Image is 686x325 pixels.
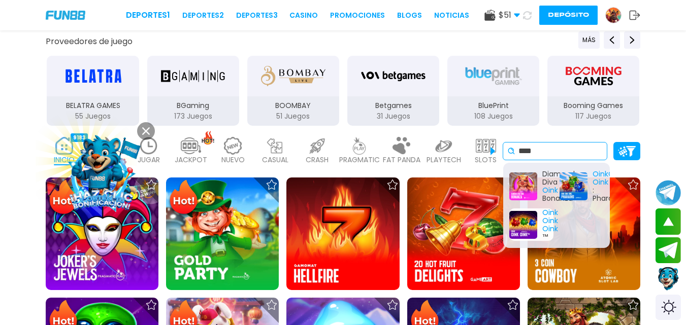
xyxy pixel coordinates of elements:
[656,208,681,235] button: scroll up
[175,155,207,165] p: JACKPOT
[656,266,681,292] button: Contact customer service
[167,178,200,218] img: Hot
[43,55,143,127] button: BELATRA GAMES
[286,177,399,290] img: Hellfire
[202,131,214,145] img: hot
[656,295,681,320] div: Switch theme
[307,137,328,155] img: crash_light.webp
[562,62,626,90] img: Booming Games
[547,100,639,111] p: Booming Games
[618,146,636,157] img: Platform Filter
[182,10,224,21] a: Deportes2
[656,179,681,206] button: Join telegram channel
[306,155,329,165] p: CRASH
[391,137,412,155] img: fat_panda_light.webp
[349,137,370,155] img: pragmatic_light.webp
[261,62,325,90] img: BOOMBAY
[624,31,640,49] button: Next providers
[262,155,288,165] p: CASUAL
[46,36,133,47] button: Proveedores de juego
[47,178,80,218] img: Hot
[499,9,520,21] span: $ 51
[181,137,201,155] img: jackpot_light.webp
[147,100,239,111] p: BGaming
[221,155,245,165] p: NUEVO
[223,137,243,155] img: new_light.webp
[547,111,639,122] p: 117 Juegos
[604,31,620,49] button: Previous providers
[462,62,526,90] img: BluePrint
[236,10,278,21] a: Deportes3
[397,10,422,21] a: BLOGS
[47,111,139,122] p: 55 Juegos
[166,177,279,290] img: Gold Party
[265,137,285,155] img: casual_light.webp
[143,55,243,127] button: BGaming
[434,137,454,155] img: playtech_light.webp
[126,9,170,21] a: Deportes1
[339,155,380,165] p: PRAGMATIC
[539,6,598,25] button: Depósito
[443,55,543,127] button: BluePrint
[347,100,439,111] p: Betgames
[247,111,339,122] p: 51 Juegos
[147,111,239,122] p: 173 Juegos
[46,177,158,290] img: Joker's Jewels
[656,237,681,264] button: Join telegram
[343,55,443,127] button: Betgames
[543,55,643,127] button: Booming Games
[475,155,497,165] p: SLOTS
[46,11,85,19] img: Company Logo
[243,55,343,127] button: BOOMBAY
[447,100,539,111] p: BluePrint
[361,62,425,90] img: Betgames
[347,111,439,122] p: 31 Juegos
[447,111,539,122] p: 108 Juegos
[407,177,520,290] img: 20 Hot Fruit Delights
[247,100,339,111] p: BOOMBAY
[427,155,461,165] p: PLAYTECH
[434,10,469,21] a: NOTICIAS
[605,7,629,23] a: Avatar
[606,8,621,23] img: Avatar
[61,62,125,90] img: BELATRA GAMES
[383,155,420,165] p: FAT PANDA
[578,31,600,49] button: Previous providers
[47,100,139,111] p: BELATRA GAMES
[56,127,147,219] img: Image Link
[330,10,385,21] a: Promociones
[161,62,225,90] img: BGaming
[289,10,318,21] a: CASINO
[476,137,496,155] img: slots_light.webp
